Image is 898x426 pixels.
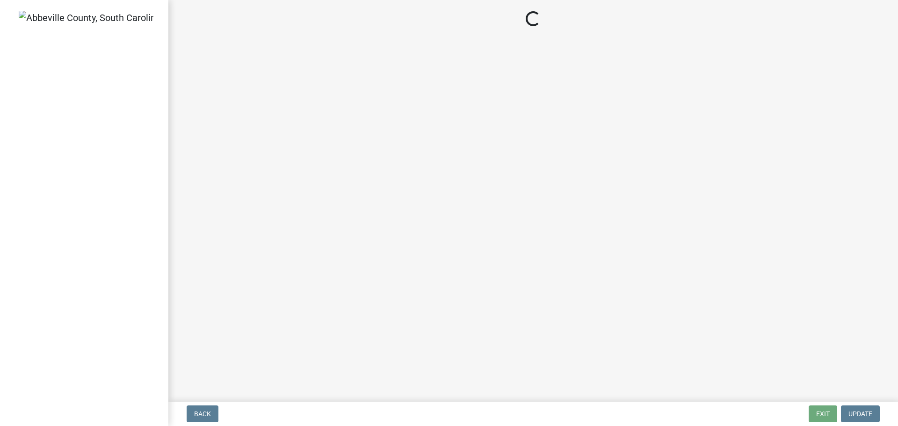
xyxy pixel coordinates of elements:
[809,405,837,422] button: Exit
[848,410,872,418] span: Update
[194,410,211,418] span: Back
[187,405,218,422] button: Back
[19,11,153,25] img: Abbeville County, South Carolina
[841,405,880,422] button: Update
